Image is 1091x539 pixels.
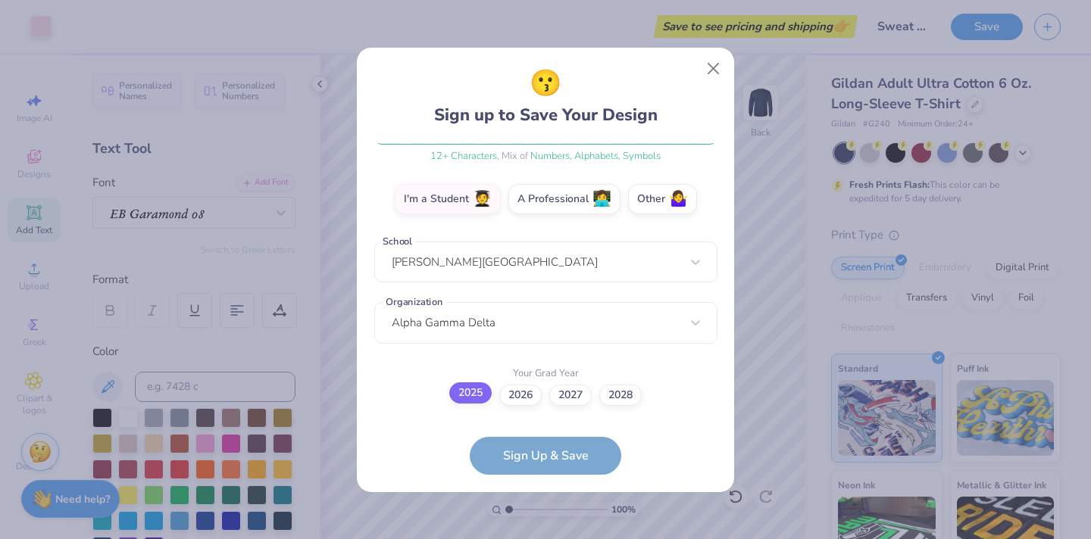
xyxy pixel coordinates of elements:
[430,149,497,163] span: 12 + Characters
[530,149,570,163] span: Numbers
[574,149,618,163] span: Alphabets
[669,190,688,207] span: 🤷‍♀️
[623,149,661,163] span: Symbols
[628,184,697,214] label: Other
[383,295,445,310] label: Organization
[434,64,658,128] div: Sign up to Save Your Design
[530,64,561,103] span: 😗
[374,149,717,164] div: , Mix of , ,
[592,190,611,207] span: 👩‍💻
[473,190,492,207] span: 🧑‍🎓
[513,366,579,382] label: Your Grad Year
[549,385,592,406] label: 2027
[599,385,642,406] label: 2028
[395,184,501,214] label: I'm a Student
[699,54,728,83] button: Close
[508,184,621,214] label: A Professional
[499,385,542,406] label: 2026
[380,234,415,248] label: School
[449,382,492,403] label: 2025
